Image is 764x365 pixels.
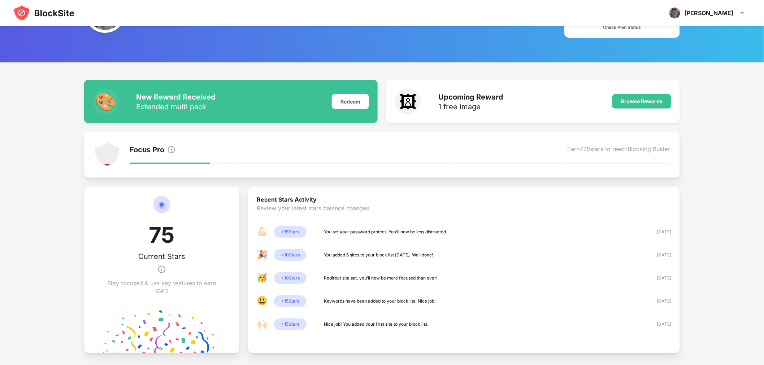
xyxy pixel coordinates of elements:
div: Earn 425 stars to reach Blocking Buster [567,145,670,155]
div: Current Stars [138,252,185,261]
img: points-confetti.svg [103,310,220,353]
div: + 10 Stars [274,249,307,261]
div: Nice job! You added your first site to your block list. [324,321,429,328]
div: Check Plan Status [603,24,641,31]
div: 🙌🏻 [257,318,268,330]
div: 💪🏻 [257,226,268,238]
div: [PERSON_NAME] [685,9,734,17]
div: 75 [149,222,175,252]
img: points-level-1.svg [94,142,120,168]
div: Keywords have been added to your block list. Nice job! [324,298,436,305]
div: + 10 Stars [274,272,307,284]
div: + 15 Stars [274,295,307,307]
div: You added 5 sites to your block list [DATE]. Well done! [324,251,433,259]
div: Redeem [332,94,369,109]
div: [DATE] [646,274,671,282]
div: Recent Stars Activity [257,196,671,205]
div: 🥳 [257,272,268,284]
div: [DATE] [646,321,671,328]
div: New Reward Received [136,93,216,101]
div: Redirect site set, you’ll now be more focused than ever! [324,274,438,282]
div: Focus Pro [130,145,164,155]
div: Extended multi pack [136,103,216,110]
div: [DATE] [646,298,671,305]
div: 🎨 [93,88,119,114]
img: blocksite-icon-black.svg [13,4,74,22]
div: + 15 Stars [274,318,307,330]
div: Browse Rewards [621,98,663,104]
div: 🎉 [257,249,268,261]
div: + 15 Stars [274,226,307,238]
div: Stay focused & use key features to earn stars [101,280,222,294]
div: [DATE] [646,251,671,259]
img: info.svg [157,261,166,278]
div: You set your password protect. You’ll now be less distracted. [324,228,447,236]
div: 1 free image [438,103,503,110]
img: circle-star.svg [153,196,170,222]
img: info.svg [167,145,176,154]
img: ACg8ocLo_YdUs-KAFHLNM9yLEz2PzGyjNYGEOUxFxnJQzxaHDCAcFLY=s96-c [669,7,681,19]
div: 😃 [257,295,268,307]
div: [DATE] [646,228,671,236]
div: Review your latest stars balance changes [257,205,671,226]
div: 🖼 [395,88,421,114]
div: Upcoming Reward [438,93,503,101]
